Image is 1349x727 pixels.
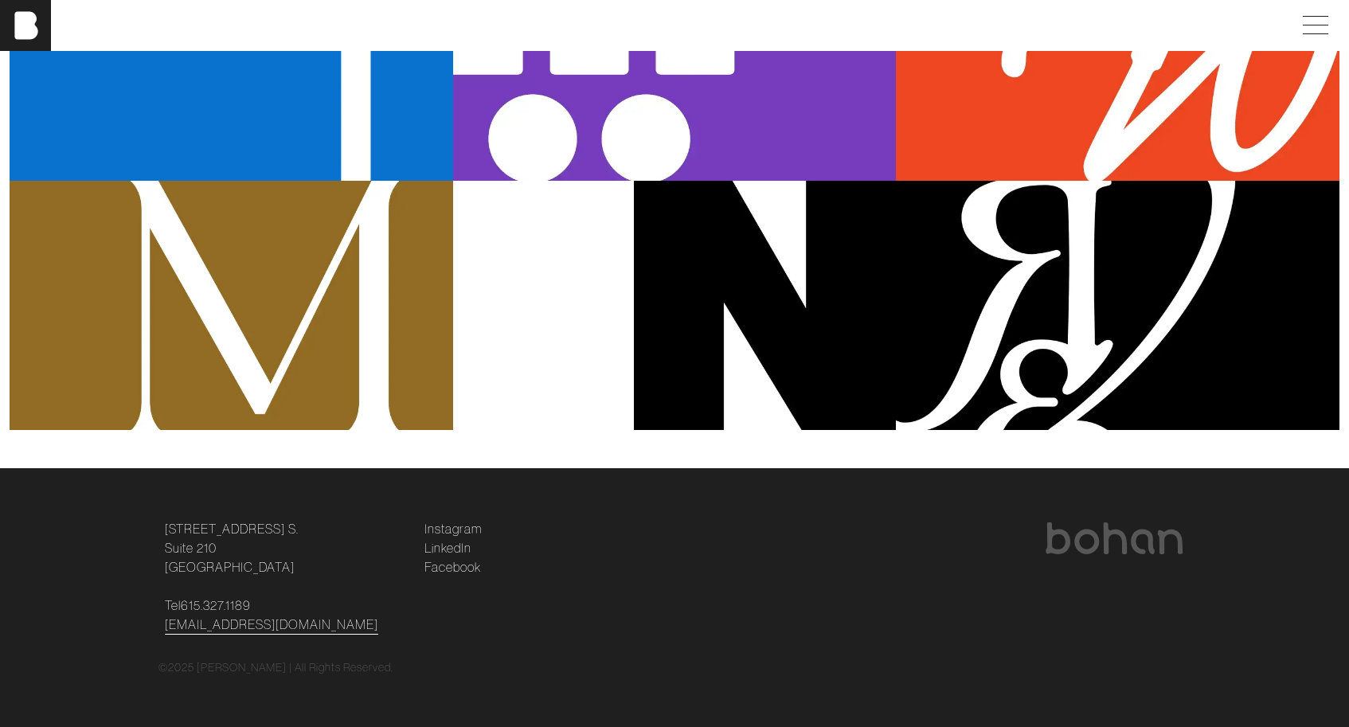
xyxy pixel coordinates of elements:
a: LinkedIn [424,538,471,557]
a: 615.327.1189 [181,596,251,615]
a: [STREET_ADDRESS] S.Suite 210[GEOGRAPHIC_DATA] [165,519,299,577]
a: Facebook [424,557,481,577]
a: Instagram [424,519,482,538]
div: © 2025 [158,659,1191,676]
p: Tel [165,596,405,634]
a: [EMAIL_ADDRESS][DOMAIN_NAME] [165,615,378,634]
p: [PERSON_NAME] | All Rights Reserved. [197,659,393,676]
img: bohan logo [1044,522,1184,554]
